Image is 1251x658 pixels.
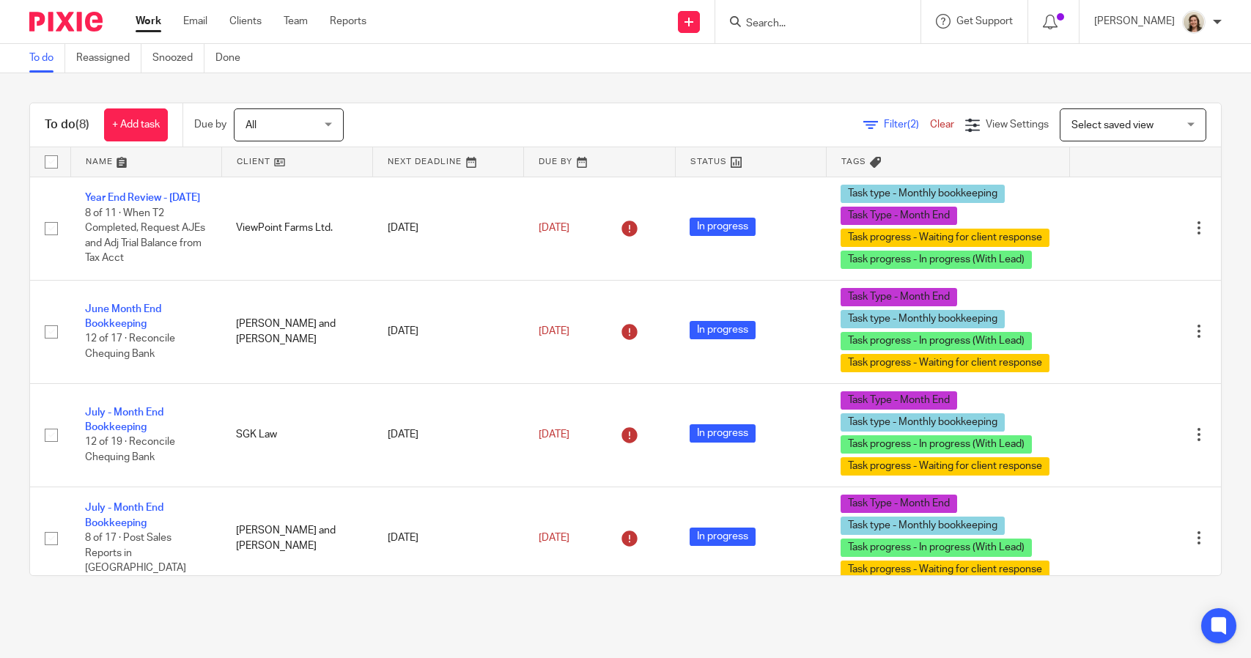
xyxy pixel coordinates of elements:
span: Tags [841,158,866,166]
td: [DATE] [373,487,524,590]
td: [DATE] [373,280,524,383]
a: Team [284,14,308,29]
a: Clients [229,14,262,29]
span: In progress [690,218,756,236]
span: (8) [75,119,89,130]
p: [PERSON_NAME] [1094,14,1175,29]
span: In progress [690,528,756,546]
a: Done [215,44,251,73]
span: 8 of 17 · Post Sales Reports in [GEOGRAPHIC_DATA] [85,533,186,573]
span: Task Type - Month End [841,288,957,306]
a: Snoozed [152,44,204,73]
a: June Month End Bookkeeping [85,304,161,329]
span: Task progress - Waiting for client response [841,229,1049,247]
span: 8 of 11 · When T2 Completed, Request AJEs and Adj Trial Balance from Tax Acct [85,208,205,264]
img: Pixie [29,12,103,32]
a: + Add task [104,108,168,141]
span: Task progress - Waiting for client response [841,354,1049,372]
span: Task type - Monthly bookkeeping [841,185,1005,203]
span: In progress [690,321,756,339]
span: 12 of 17 · Reconcile Chequing Bank [85,334,175,360]
span: [DATE] [539,429,569,440]
span: (2) [907,119,919,130]
td: [PERSON_NAME] and [PERSON_NAME] [221,280,372,383]
span: Task type - Monthly bookkeeping [841,310,1005,328]
td: ViewPoint Farms Ltd. [221,177,372,280]
span: Task progress - In progress (With Lead) [841,539,1032,557]
a: Work [136,14,161,29]
span: Task progress - Waiting for client response [841,457,1049,476]
span: Task type - Monthly bookkeeping [841,413,1005,432]
a: July - Month End Bookkeeping [85,503,163,528]
a: Email [183,14,207,29]
span: [DATE] [539,533,569,543]
a: Clear [930,119,954,130]
span: Task progress - In progress (With Lead) [841,332,1032,350]
img: Morgan.JPG [1182,10,1206,34]
span: View Settings [986,119,1049,130]
h1: To do [45,117,89,133]
span: [DATE] [539,326,569,336]
p: Due by [194,117,226,132]
span: Task progress - Waiting for client response [841,561,1049,579]
td: [DATE] [373,383,524,487]
span: In progress [690,424,756,443]
a: Reassigned [76,44,141,73]
td: [PERSON_NAME] and [PERSON_NAME] [221,487,372,590]
span: Select saved view [1071,120,1154,130]
a: Reports [330,14,366,29]
a: July - Month End Bookkeeping [85,407,163,432]
span: All [246,120,257,130]
span: Task type - Monthly bookkeeping [841,517,1005,535]
span: [DATE] [539,223,569,233]
span: Task progress - In progress (With Lead) [841,435,1032,454]
td: SGK Law [221,383,372,487]
span: Task progress - In progress (With Lead) [841,251,1032,269]
span: Task Type - Month End [841,391,957,410]
span: Task Type - Month End [841,207,957,225]
span: 12 of 19 · Reconcile Chequing Bank [85,437,175,463]
span: Filter [884,119,930,130]
span: Task Type - Month End [841,495,957,513]
td: [DATE] [373,177,524,280]
a: To do [29,44,65,73]
input: Search [745,18,877,31]
a: Year End Review - [DATE] [85,193,200,203]
span: Get Support [956,16,1013,26]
